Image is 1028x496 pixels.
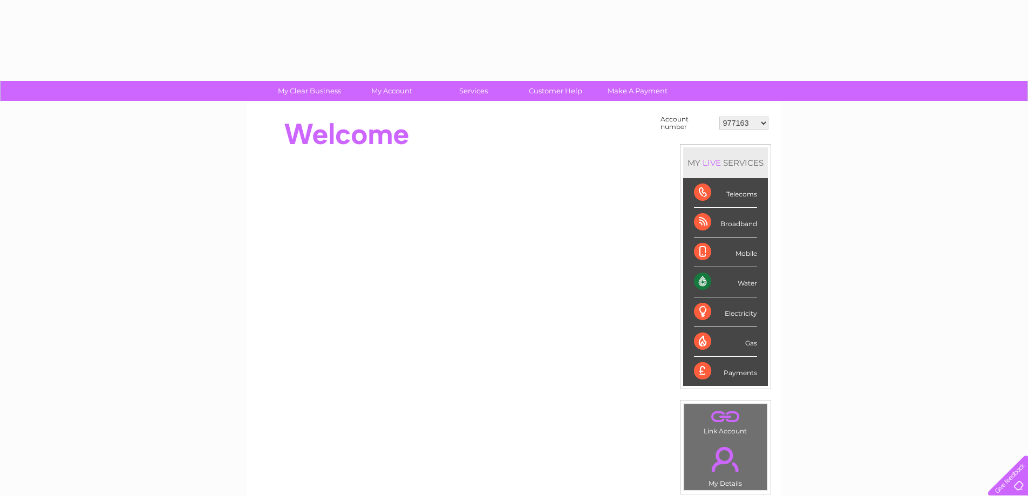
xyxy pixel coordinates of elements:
[694,208,757,237] div: Broadband
[684,404,767,438] td: Link Account
[687,407,764,426] a: .
[687,440,764,478] a: .
[700,158,723,168] div: LIVE
[694,357,757,386] div: Payments
[684,438,767,491] td: My Details
[694,297,757,327] div: Electricity
[265,81,354,101] a: My Clear Business
[347,81,436,101] a: My Account
[593,81,682,101] a: Make A Payment
[694,237,757,267] div: Mobile
[694,327,757,357] div: Gas
[429,81,518,101] a: Services
[511,81,600,101] a: Customer Help
[658,113,717,133] td: Account number
[694,178,757,208] div: Telecoms
[683,147,768,178] div: MY SERVICES
[694,267,757,297] div: Water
